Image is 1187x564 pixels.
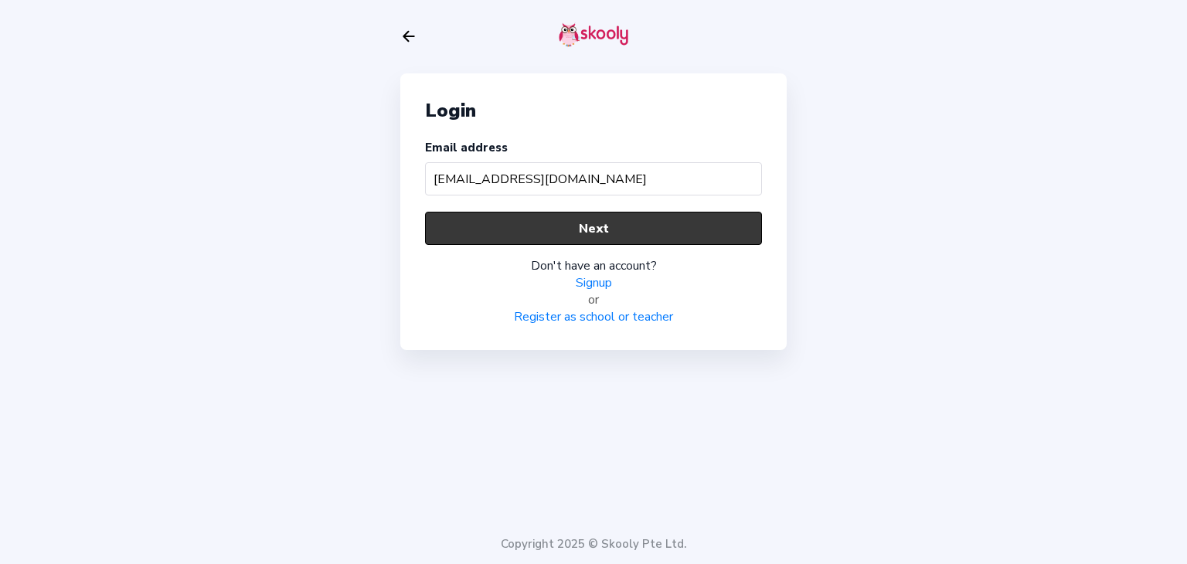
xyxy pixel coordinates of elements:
[425,257,762,274] div: Don't have an account?
[425,98,762,123] div: Login
[400,28,417,45] button: arrow back outline
[514,308,673,325] a: Register as school or teacher
[425,212,762,245] button: Next
[425,291,762,308] div: or
[559,22,628,47] img: skooly-logo.png
[576,274,612,291] a: Signup
[425,162,762,195] input: Your email address
[425,140,508,155] label: Email address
